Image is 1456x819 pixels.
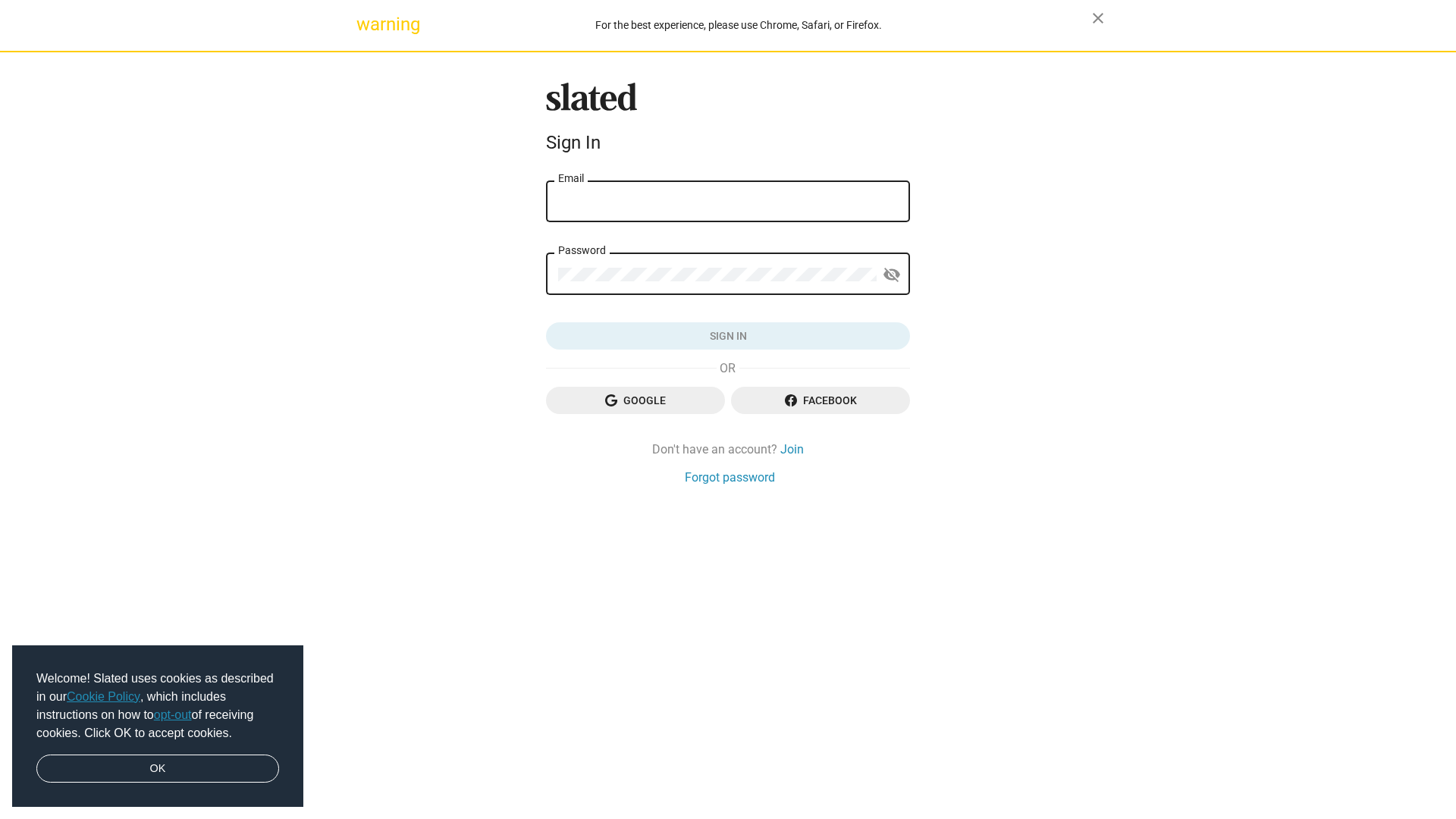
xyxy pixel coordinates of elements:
button: Show password [877,260,907,290]
div: Sign In [546,132,910,153]
a: dismiss cookie message [36,755,279,783]
a: Join [780,441,804,457]
span: Facebook [743,387,898,414]
a: Forgot password [685,469,775,485]
mat-icon: visibility_off [883,263,901,287]
mat-icon: warning [356,15,375,33]
span: Welcome! Slated uses cookies as described in our , which includes instructions on how to of recei... [36,670,279,742]
button: Google [546,387,725,414]
sl-branding: Sign In [546,83,910,160]
mat-icon: close [1089,9,1107,27]
span: Google [558,387,713,414]
div: For the best experience, please use Chrome, Safari, or Firefox. [385,15,1092,36]
div: Don't have an account? [546,441,910,457]
div: cookieconsent [12,645,303,808]
a: Cookie Policy [67,690,140,703]
button: Facebook [731,387,910,414]
a: opt-out [154,708,192,721]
